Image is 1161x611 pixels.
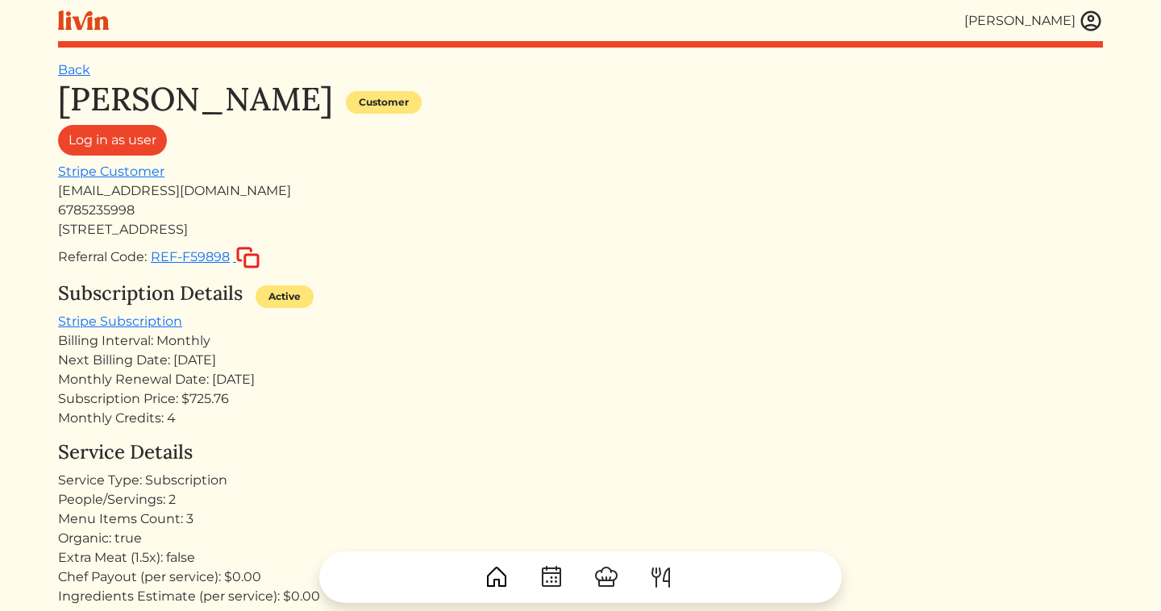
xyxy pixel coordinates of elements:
[58,409,1103,428] div: Monthly Credits: 4
[58,201,1103,220] div: 6785235998
[58,370,1103,389] div: Monthly Renewal Date: [DATE]
[964,11,1076,31] div: [PERSON_NAME]
[1079,9,1103,33] img: user_account-e6e16d2ec92f44fc35f99ef0dc9cddf60790bfa021a6ecb1c896eb5d2907b31c.svg
[539,564,564,590] img: CalendarDots-5bcf9d9080389f2a281d69619e1c85352834be518fbc73d9501aef674afc0d57.svg
[593,564,619,590] img: ChefHat-a374fb509e4f37eb0702ca99f5f64f3b6956810f32a249b33092029f8484b388.svg
[58,529,1103,548] div: Organic: true
[256,285,314,308] div: Active
[648,564,674,590] img: ForkKnife-55491504ffdb50bab0c1e09e7649658475375261d09fd45db06cec23bce548bf.svg
[58,441,1103,464] h4: Service Details
[58,490,1103,509] div: People/Servings: 2
[58,282,243,305] h4: Subscription Details
[58,62,90,77] a: Back
[58,181,1103,201] div: [EMAIL_ADDRESS][DOMAIN_NAME]
[58,125,167,156] a: Log in as user
[236,247,260,268] img: copy-c88c4d5ff2289bbd861d3078f624592c1430c12286b036973db34a3c10e19d95.svg
[58,220,1103,239] div: [STREET_ADDRESS]
[58,331,1103,351] div: Billing Interval: Monthly
[58,249,147,264] span: Referral Code:
[58,314,182,329] a: Stripe Subscription
[58,509,1103,529] div: Menu Items Count: 3
[58,80,333,118] h1: [PERSON_NAME]
[150,246,260,269] button: REF-F59898
[484,564,510,590] img: House-9bf13187bcbb5817f509fe5e7408150f90897510c4275e13d0d5fca38e0b5951.svg
[58,351,1103,370] div: Next Billing Date: [DATE]
[58,10,109,31] img: livin-logo-a0d97d1a881af30f6274990eb6222085a2533c92bbd1e4f22c21b4f0d0e3210c.svg
[346,91,422,114] div: Customer
[151,249,230,264] span: REF-F59898
[58,471,1103,490] div: Service Type: Subscription
[58,389,1103,409] div: Subscription Price: $725.76
[58,164,164,179] a: Stripe Customer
